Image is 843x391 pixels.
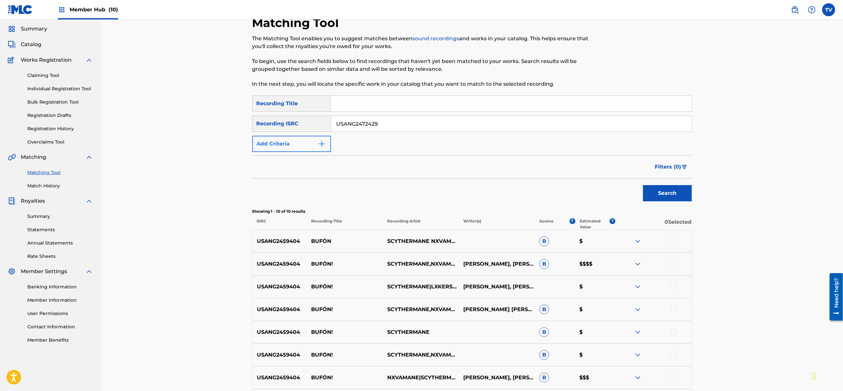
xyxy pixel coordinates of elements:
span: ? [570,218,575,224]
a: Contact Information [27,323,93,330]
a: Rate Sheets [27,253,93,260]
a: Overclaims Tool [27,139,93,145]
p: USANG2459404 [253,306,307,313]
p: [PERSON_NAME] [PERSON_NAME] [459,306,535,313]
a: Public Search [788,3,801,16]
div: Help [805,3,818,16]
a: Member Benefits [27,337,93,344]
p: Source [539,218,554,230]
a: Match History [27,183,93,189]
p: BUFÓN! [307,260,383,268]
img: expand [634,374,642,382]
a: SummarySummary [8,25,47,33]
p: $ [575,283,615,291]
img: expand [634,260,642,268]
span: (10) [109,6,118,13]
img: help [808,6,816,14]
p: The Matching Tool enables you to suggest matches between and works in your catalog. This helps en... [252,35,591,50]
p: $ [575,306,615,313]
iframe: Chat Widget [810,360,843,391]
p: USANG2459404 [253,260,307,268]
a: Annual Statements [27,240,93,246]
a: Claiming Tool [27,72,93,79]
p: BUFÓN! [307,351,383,359]
button: Add Criteria [252,136,331,152]
p: BUFÓN! [307,328,383,336]
span: Member Hub [70,6,118,13]
span: Catalog [21,41,41,48]
form: Search Form [252,95,692,205]
img: filter [682,165,687,169]
p: $$$$ [575,260,615,268]
span: B [539,373,549,383]
img: Catalog [8,41,16,48]
img: Member Settings [8,268,16,275]
a: Matching Tool [27,169,93,176]
span: B [539,259,549,269]
p: NXVAMANE|SCYTHERMANE|LXKERSON [383,374,459,382]
img: Royalties [8,197,16,205]
p: BUFÓN! [307,306,383,313]
p: USANG2459404 [253,283,307,291]
p: $ [575,328,615,336]
p: To begin, use the search fields below to find recordings that haven't yet been matched to your wo... [252,57,591,73]
div: Ziehen [812,366,816,386]
img: expand [85,153,93,161]
img: MLC Logo [8,5,33,14]
img: expand [634,283,642,291]
p: SCYTHERMANE NXVAMANE LXKERSON [383,237,459,245]
p: In the next step, you will locate the specific work in your catalog that you want to match to the... [252,80,591,88]
p: ISRC [252,218,307,230]
p: Showing 1 - 10 of 10 results [252,208,692,214]
p: SCYTHERMANE,NXVAMANE,LXKERSON [383,351,459,359]
p: BUFÓN [307,237,383,245]
span: Royalties [21,197,45,205]
span: Member Settings [21,268,67,275]
a: Summary [27,213,93,220]
p: USANG2459404 [253,351,307,359]
p: $ [575,237,615,245]
p: USANG2459404 [253,328,307,336]
p: [PERSON_NAME], [PERSON_NAME] [459,283,535,291]
p: SCYTHERMANE|LXKERSON|NXVAMANE [383,283,459,291]
a: Member Information [27,297,93,304]
p: BUFÓN! [307,283,383,291]
div: User Menu [822,3,835,16]
img: expand [85,197,93,205]
span: Matching [21,153,46,161]
span: B [539,305,549,314]
span: B [539,236,549,246]
p: $$$ [575,374,615,382]
a: Bulk Registration Tool [27,99,93,106]
span: Summary [21,25,47,33]
img: Top Rightsholders [58,6,66,14]
p: Writer(s) [459,218,535,230]
span: Works Registration [21,56,72,64]
img: Works Registration [8,56,16,64]
a: Registration Drafts [27,112,93,119]
img: 9d2ae6d4665cec9f34b9.svg [318,140,326,148]
span: B [539,350,549,360]
p: [PERSON_NAME], [PERSON_NAME] [459,260,535,268]
img: expand [634,306,642,313]
span: Filters ( 0 ) [655,163,681,171]
button: Filters (0) [651,159,692,175]
img: expand [634,237,642,245]
p: Recording Artist [383,218,459,230]
span: B [539,327,549,337]
h2: Matching Tool [252,16,342,30]
img: expand [634,351,642,359]
p: USANG2459404 [253,237,307,245]
div: Chat-Widget [810,360,843,391]
a: sound recordings [413,35,459,42]
span: ? [610,218,615,224]
img: Matching [8,153,16,161]
p: SCYTHERMANE,NXVAMANE,LXKERSON [383,260,459,268]
button: Search [643,185,692,201]
img: Summary [8,25,16,33]
p: Estimated Value [580,218,610,230]
img: expand [85,268,93,275]
p: $ [575,351,615,359]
